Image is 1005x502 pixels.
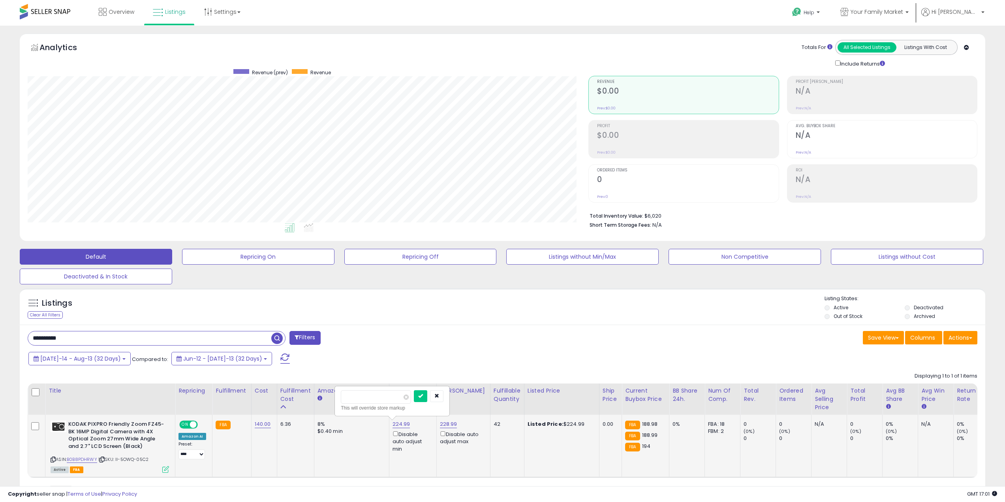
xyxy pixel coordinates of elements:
[393,420,410,428] a: 224.99
[494,421,518,428] div: 42
[603,421,616,428] div: 0.00
[597,150,616,155] small: Prev: $0.00
[8,490,37,498] strong: Copyright
[51,466,69,473] span: All listings currently available for purchase on Amazon
[669,249,821,265] button: Non Competitive
[49,387,172,395] div: Title
[779,435,811,442] div: 0
[932,8,979,16] span: Hi [PERSON_NAME]
[796,175,977,186] h2: N/A
[779,387,808,403] div: Ordered Items
[831,249,983,265] button: Listings without Cost
[850,435,882,442] div: 0
[886,387,915,403] div: Avg BB Share
[802,44,832,51] div: Totals For
[255,420,271,428] a: 140.00
[779,428,790,434] small: (0%)
[796,86,977,97] h2: N/A
[708,387,737,403] div: Num of Comp.
[815,387,843,412] div: Avg Selling Price
[850,428,861,434] small: (0%)
[178,442,206,459] div: Preset:
[896,42,955,53] button: Listings With Cost
[673,387,701,403] div: BB Share 24h.
[40,355,121,363] span: [DATE]-14 - Aug-13 (32 Days)
[28,352,131,365] button: [DATE]-14 - Aug-13 (32 Days)
[796,124,977,128] span: Avg. Buybox Share
[957,435,989,442] div: 0%
[915,372,977,380] div: Displaying 1 to 1 of 1 items
[957,421,989,428] div: 0%
[341,404,443,412] div: This will override store markup
[98,456,148,463] span: | SKU: II-5OWQ-05C2
[914,313,935,320] label: Archived
[183,355,262,363] span: Jun-12 - [DATE]-13 (32 Days)
[440,387,487,395] div: [PERSON_NAME]
[744,428,755,434] small: (0%)
[967,490,997,498] span: 2025-08-13 17:01 GMT
[829,59,894,68] div: Include Returns
[317,428,383,435] div: $0.40 min
[850,387,879,403] div: Total Profit
[905,331,942,344] button: Columns
[886,428,897,434] small: (0%)
[494,387,521,403] div: Fulfillable Quantity
[597,124,778,128] span: Profit
[796,150,811,155] small: Prev: N/A
[957,428,968,434] small: (0%)
[796,106,811,111] small: Prev: N/A
[252,69,288,76] span: Revenue (prev)
[642,442,650,450] span: 194
[197,421,209,428] span: OFF
[317,395,322,402] small: Amazon Fees.
[642,431,658,439] span: 188.99
[642,420,658,428] span: 188.98
[20,269,172,284] button: Deactivated & In Stock
[180,421,190,428] span: ON
[914,304,943,311] label: Deactivated
[796,168,977,173] span: ROI
[317,387,386,395] div: Amazon Fees
[779,421,811,428] div: 0
[51,421,66,432] img: 31E17Lcw+WL._SL40_.jpg
[921,387,950,403] div: Avg Win Price
[804,9,814,16] span: Help
[597,168,778,173] span: Ordered Items
[280,387,311,403] div: Fulfillment Cost
[625,387,666,403] div: Current Buybox Price
[590,222,651,228] b: Short Term Storage Fees:
[255,387,274,395] div: Cost
[910,334,935,342] span: Columns
[744,387,772,403] div: Total Rev.
[28,311,63,319] div: Clear All Filters
[132,355,168,363] span: Compared to:
[20,249,172,265] button: Default
[796,80,977,84] span: Profit [PERSON_NAME]
[393,430,430,453] div: Disable auto adjust min
[317,421,383,428] div: 8%
[344,249,497,265] button: Repricing Off
[109,8,134,16] span: Overview
[165,8,186,16] span: Listings
[796,194,811,199] small: Prev: N/A
[42,298,72,309] h5: Listings
[171,352,272,365] button: Jun-12 - [DATE]-13 (32 Days)
[834,313,862,320] label: Out of Stock
[957,387,986,403] div: Return Rate
[597,106,616,111] small: Prev: $0.00
[590,212,643,219] b: Total Inventory Value:
[528,421,593,428] div: $224.99
[886,421,918,428] div: 0%
[310,69,331,76] span: Revenue
[597,175,778,186] h2: 0
[216,421,230,429] small: FBA
[921,421,947,428] div: N/A
[182,249,334,265] button: Repricing On
[597,131,778,141] h2: $0.00
[280,421,308,428] div: 6.36
[102,490,137,498] a: Privacy Policy
[673,421,699,428] div: 0%
[39,42,92,55] h5: Analytics
[886,403,890,410] small: Avg BB Share.
[652,221,662,229] span: N/A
